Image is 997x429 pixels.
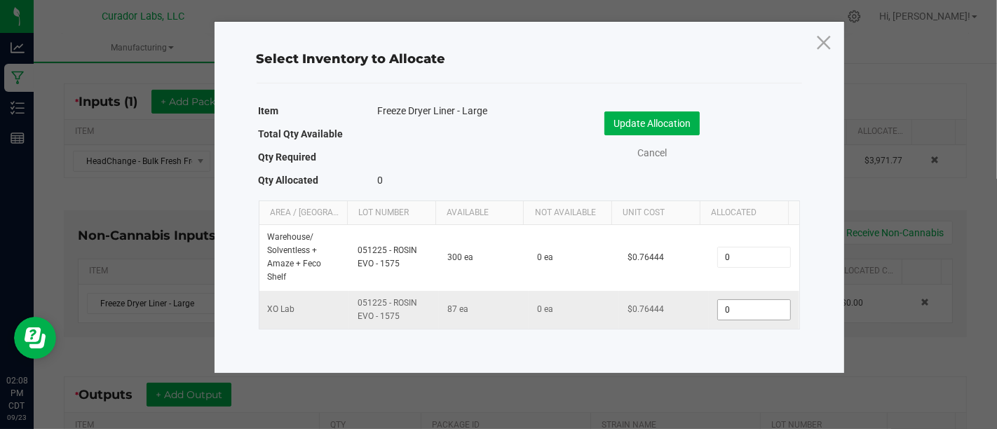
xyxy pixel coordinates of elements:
[447,252,473,262] span: 300 ea
[259,147,317,167] label: Qty Required
[377,175,383,186] span: 0
[268,232,322,282] span: Warehouse / Solventless + Amaze + Feco Shelf
[435,201,524,225] th: Available
[628,304,664,314] span: $0.76444
[259,201,348,225] th: Area / [GEOGRAPHIC_DATA]
[257,51,446,67] span: Select Inventory to Allocate
[349,225,439,291] td: 051225 - ROSIN EVO - 1575
[523,201,611,225] th: Not Available
[259,101,279,121] label: Item
[628,252,664,262] span: $0.76444
[611,201,700,225] th: Unit Cost
[347,201,435,225] th: Lot Number
[349,291,439,329] td: 051225 - ROSIN EVO - 1575
[259,170,319,190] label: Qty Allocated
[447,304,468,314] span: 87 ea
[537,252,553,262] span: 0 ea
[377,104,487,118] span: Freeze Dryer Liner - Large
[537,304,553,314] span: 0 ea
[268,304,295,314] span: XO Lab
[700,201,788,225] th: Allocated
[14,317,56,359] iframe: Resource center
[624,146,680,161] a: Cancel
[604,111,700,135] button: Update Allocation
[259,124,344,144] label: Total Qty Available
